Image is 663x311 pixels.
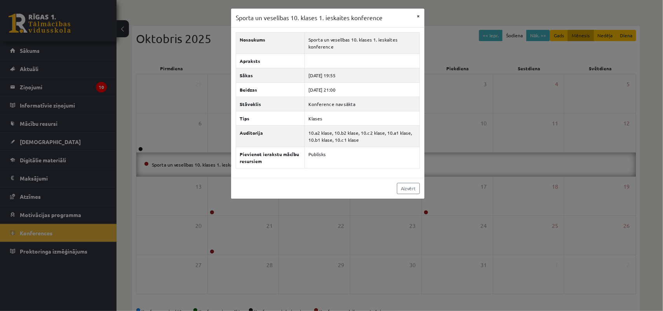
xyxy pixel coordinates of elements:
[236,111,305,125] th: Tips
[397,183,420,194] a: Aizvērt
[305,68,420,82] td: [DATE] 19:55
[236,32,305,54] th: Nosaukums
[236,54,305,68] th: Apraksts
[412,9,425,23] button: ×
[305,32,420,54] td: Sporta un veselības 10. klases 1. ieskaites konference
[305,125,420,147] td: 10.a2 klase, 10.b2 klase, 10.c2 klase, 10.a1 klase, 10.b1 klase, 10.c1 klase
[236,125,305,147] th: Auditorija
[305,97,420,111] td: Konference nav sākta
[305,147,420,168] td: Publisks
[236,97,305,111] th: Stāvoklis
[236,68,305,82] th: Sākas
[236,13,383,23] h3: Sporta un veselības 10. klases 1. ieskaites konference
[305,111,420,125] td: Klases
[236,147,305,168] th: Pievienot ierakstu mācību resursiem
[305,82,420,97] td: [DATE] 21:00
[236,82,305,97] th: Beidzas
